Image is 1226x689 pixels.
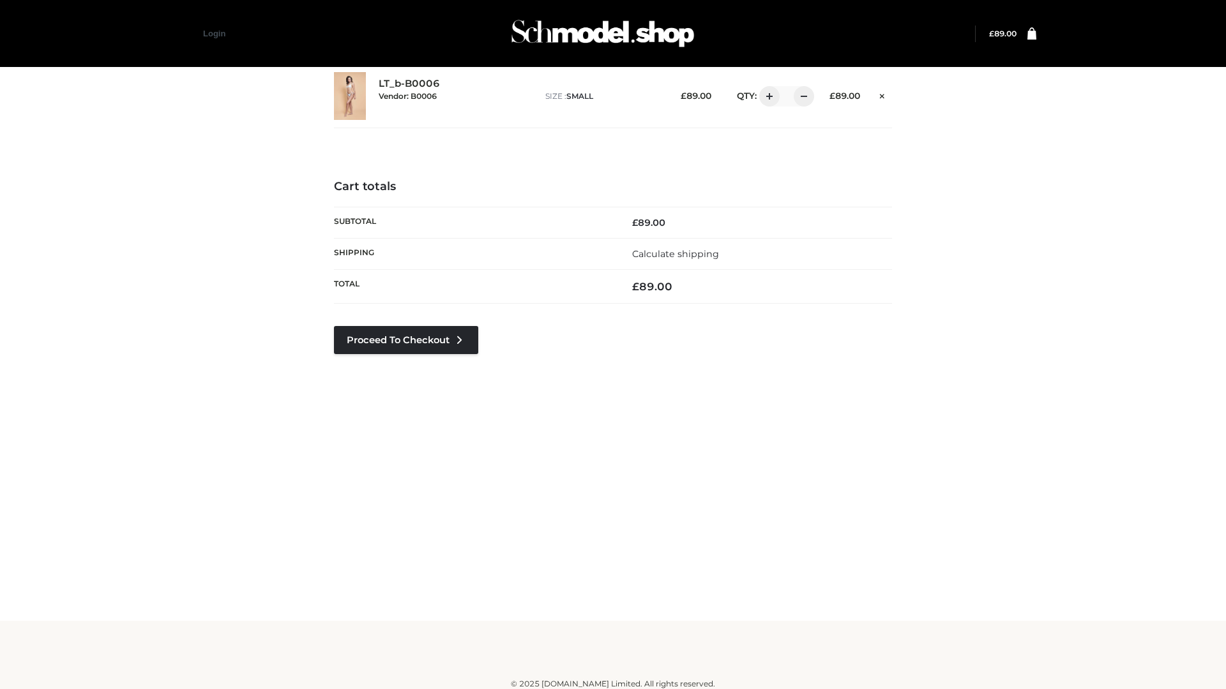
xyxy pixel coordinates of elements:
small: Vendor: B0006 [379,91,437,101]
span: £ [681,91,686,101]
h4: Cart totals [334,180,892,194]
a: Calculate shipping [632,248,719,260]
p: size : [545,91,661,102]
div: LT_b-B0006 [379,78,533,114]
span: £ [989,29,994,38]
th: Total [334,270,613,304]
bdi: 89.00 [632,280,672,293]
span: £ [829,91,835,101]
span: £ [632,280,639,293]
span: £ [632,217,638,228]
a: £89.00 [989,29,1017,38]
th: Subtotal [334,207,613,238]
th: Shipping [334,238,613,269]
img: Schmodel Admin 964 [507,8,699,59]
a: Login [203,29,225,38]
bdi: 89.00 [829,91,860,101]
bdi: 89.00 [989,29,1017,38]
bdi: 89.00 [632,217,665,228]
a: Remove this item [873,86,892,103]
div: QTY: [724,86,810,107]
a: Proceed to Checkout [334,326,478,354]
bdi: 89.00 [681,91,711,101]
span: SMALL [566,91,593,101]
